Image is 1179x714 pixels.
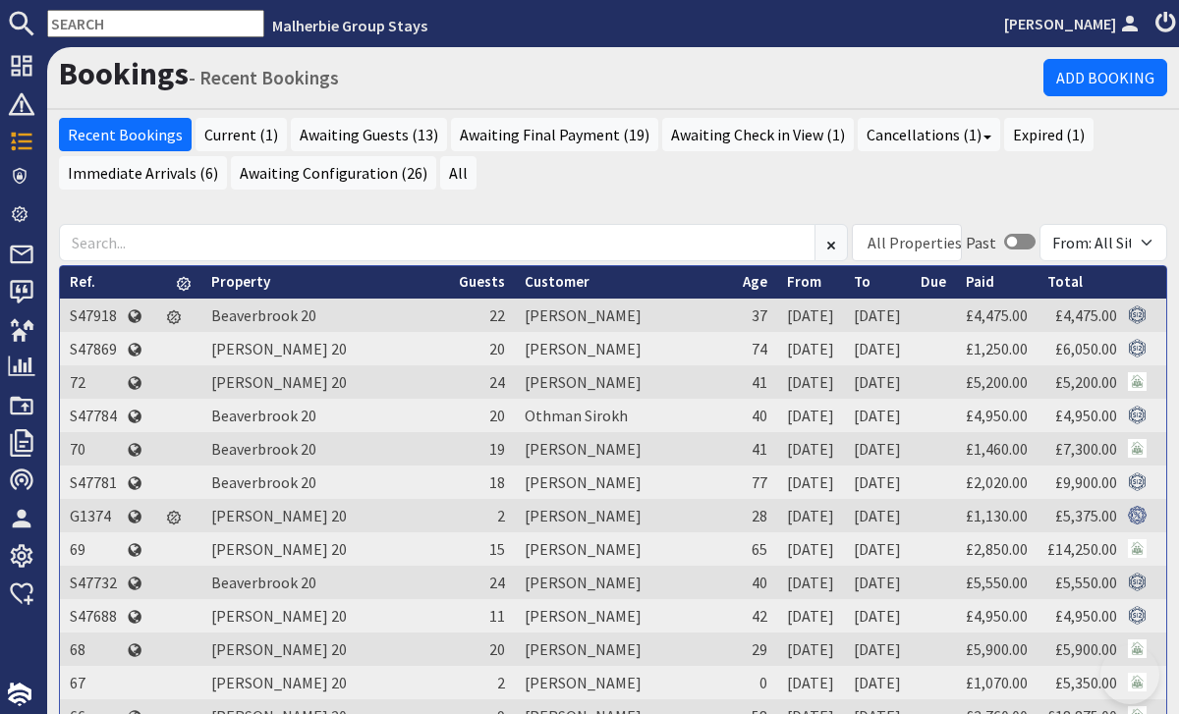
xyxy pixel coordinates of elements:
a: [PERSON_NAME] 20 [211,606,347,626]
img: Referer: Group Stays [1128,506,1147,524]
a: £5,550.00 [966,573,1028,592]
a: Awaiting Final Payment (19) [451,118,658,151]
img: Referer: Malherbie Group Stays [1128,539,1147,558]
span: 22 [489,305,505,325]
td: S47688 [60,599,127,632]
td: [DATE] [844,399,911,432]
a: £4,475.00 [966,305,1028,325]
a: Paid [966,272,994,291]
td: 74 [733,332,777,365]
a: [PERSON_NAME] 20 [211,506,347,525]
td: 40 [733,566,777,599]
td: [DATE] [777,566,844,599]
td: [DATE] [777,499,844,532]
td: [PERSON_NAME] [515,532,733,566]
a: Bookings [59,54,189,93]
td: [DATE] [844,332,911,365]
a: Malherbie Group Stays [272,16,427,35]
a: £1,130.00 [966,506,1028,525]
a: £1,070.00 [966,673,1028,692]
td: [DATE] [844,466,911,499]
td: 40 [733,399,777,432]
td: [DATE] [777,332,844,365]
a: £5,375.00 [1055,506,1117,525]
a: £4,950.00 [1055,606,1117,626]
td: [DATE] [844,299,911,332]
img: Referer: Malherbie Group Stays [1128,372,1147,391]
td: [PERSON_NAME] [515,566,733,599]
img: Referer: Malherbie Group Stays [1128,639,1147,658]
a: [PERSON_NAME] 20 [211,372,347,392]
a: £5,200.00 [966,372,1028,392]
a: Beaverbrook 20 [211,406,316,425]
img: Referer: Malherbie Group Stays [1128,439,1147,458]
td: [DATE] [844,566,911,599]
a: Guests [459,272,505,291]
a: Expired (1) [1004,118,1094,151]
td: [DATE] [844,599,911,632]
a: Current (1) [196,118,287,151]
a: Beaverbrook 20 [211,472,316,492]
a: £5,550.00 [1055,573,1117,592]
td: 77 [733,466,777,499]
td: G1374 [60,499,127,532]
td: [PERSON_NAME] [515,599,733,632]
small: - Recent Bookings [189,66,339,89]
td: [PERSON_NAME] [515,632,733,666]
td: [DATE] [777,599,844,632]
a: Age [743,272,767,291]
a: Immediate Arrivals (6) [59,156,227,190]
a: £2,020.00 [966,472,1028,492]
td: 41 [733,365,777,399]
a: Cancellations (1) [858,118,1000,151]
a: £14,250.00 [1047,539,1117,559]
td: [PERSON_NAME] [515,299,733,332]
input: SEARCH [47,10,264,37]
span: 2 [497,673,505,692]
a: £1,460.00 [966,439,1028,459]
a: Beaverbrook 20 [211,439,316,459]
td: 65 [733,532,777,566]
td: 41 [733,432,777,466]
a: [PERSON_NAME] [1004,12,1144,35]
span: 15 [489,539,505,559]
td: [DATE] [844,632,911,666]
td: [DATE] [844,666,911,699]
td: [DATE] [777,466,844,499]
a: To [854,272,870,291]
a: Awaiting Check in View (1) [662,118,854,151]
a: £4,950.00 [1055,406,1117,425]
td: [DATE] [844,365,911,399]
td: [DATE] [777,399,844,432]
a: £5,200.00 [1055,372,1117,392]
td: 42 [733,599,777,632]
td: 0 [733,666,777,699]
td: [DATE] [777,666,844,699]
a: Property [211,272,270,291]
span: 20 [489,339,505,358]
td: 70 [60,432,127,466]
td: 28 [733,499,777,532]
td: [PERSON_NAME] [515,666,733,699]
td: [PERSON_NAME] [515,466,733,499]
td: 37 [733,299,777,332]
a: £5,350.00 [1055,673,1117,692]
td: 69 [60,532,127,566]
a: £5,900.00 [966,639,1028,659]
span: 11 [489,606,505,626]
iframe: Toggle Customer Support [1100,645,1159,704]
img: staytech_i_w-64f4e8e9ee0a9c174fd5317b4b171b261742d2d393467e5bdba4413f4f884c10.svg [8,683,31,706]
a: £1,250.00 [966,339,1028,358]
a: Ref. [70,272,95,291]
td: [DATE] [777,532,844,566]
a: £9,900.00 [1055,472,1117,492]
div: Past [966,231,996,254]
a: [PERSON_NAME] 20 [211,339,347,358]
span: 18 [489,472,505,492]
input: Search... [59,224,815,261]
a: Awaiting Guests (13) [291,118,447,151]
td: S47869 [60,332,127,365]
th: Due [911,266,956,299]
a: £6,050.00 [1055,339,1117,358]
td: [DATE] [844,499,911,532]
